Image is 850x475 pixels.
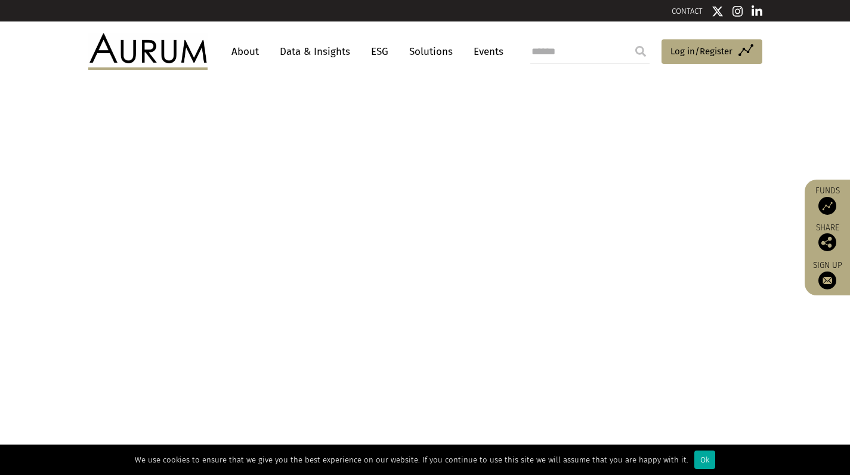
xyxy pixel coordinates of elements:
img: Sign up to our newsletter [818,272,836,289]
img: Access Funds [818,197,836,215]
div: Share [811,224,844,251]
a: Events [468,41,503,63]
div: Ok [694,451,715,469]
a: Sign up [811,260,844,289]
img: Twitter icon [712,5,724,17]
span: Log in/Register [670,44,732,58]
a: ESG [365,41,394,63]
a: About [225,41,265,63]
a: CONTACT [672,7,703,16]
img: Instagram icon [732,5,743,17]
img: Aurum [88,33,208,69]
img: Share this post [818,233,836,251]
a: Solutions [403,41,459,63]
a: Funds [811,186,844,215]
a: Data & Insights [274,41,356,63]
a: Log in/Register [662,39,762,64]
img: Linkedin icon [752,5,762,17]
input: Submit [629,39,653,63]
